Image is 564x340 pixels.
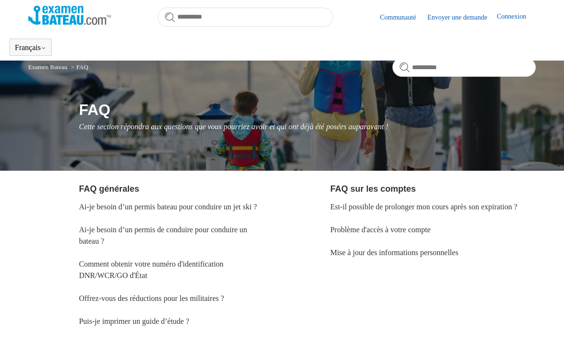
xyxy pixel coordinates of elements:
[330,226,431,234] a: Problème d'accès à votre compte
[532,308,557,333] div: Live chat
[15,43,46,52] button: Français
[330,248,458,257] a: Mise à jour des informations personnelles
[497,11,536,23] a: Connexion
[28,6,111,25] img: Page d’accueil du Centre d’aide Examen Bateau
[330,203,517,211] a: Est-il possible de prolonger mon cours après son expiration ?
[79,226,247,245] a: Ai-je besoin d’un permis de conduire pour conduire un bateau ?
[69,63,88,71] li: FAQ
[380,12,425,22] a: Communauté
[330,184,416,194] a: FAQ sur les comptes
[79,98,536,121] h1: FAQ
[79,260,223,279] a: Comment obtenir votre numéro d'identification DNR/WCR/GO d'État
[28,63,69,71] li: Examen Bateau
[28,63,67,71] a: Examen Bateau
[79,121,536,133] p: Cette section répondra aux questions que vous pourriez avoir et qui ont déjà été posées auparavant !
[79,203,257,211] a: Ai-je besoin d’un permis bateau pour conduire un jet ski ?
[79,317,189,325] a: Puis-je imprimer un guide d’étude ?
[392,58,536,77] input: Rechercher
[79,184,139,194] a: FAQ générales
[158,8,333,27] input: Rechercher
[79,294,224,302] a: Offrez-vous des réductions pour les militaires ?
[427,12,497,22] a: Envoyer une demande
